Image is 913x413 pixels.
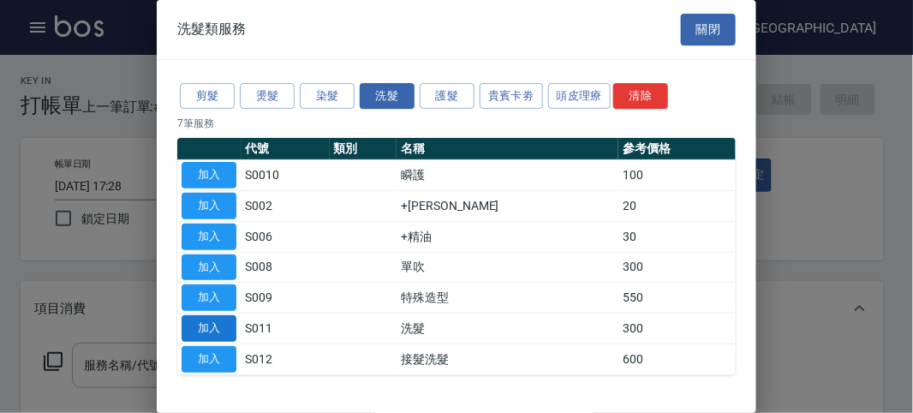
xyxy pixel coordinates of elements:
td: S008 [241,252,330,283]
td: S011 [241,314,330,344]
button: 加入 [182,193,236,219]
button: 洗髮 [360,83,415,110]
p: 7 筆服務 [177,116,736,131]
button: 加入 [182,224,236,250]
td: 300 [618,314,736,344]
td: 洗髮 [397,314,618,344]
button: 加入 [182,254,236,281]
td: 300 [618,252,736,283]
button: 貴賓卡劵 [480,83,543,110]
button: 染髮 [300,83,355,110]
button: 剪髮 [180,83,235,110]
td: 600 [618,344,736,374]
td: S012 [241,344,330,374]
td: 單吹 [397,252,618,283]
th: 名稱 [397,138,618,160]
button: 加入 [182,346,236,373]
td: S002 [241,191,330,222]
button: 清除 [613,83,668,110]
button: 加入 [182,315,236,342]
td: +精油 [397,221,618,252]
button: 頭皮理療 [548,83,612,110]
button: 加入 [182,284,236,311]
button: 關閉 [681,14,736,45]
td: 550 [618,283,736,314]
button: 加入 [182,162,236,189]
td: 瞬護 [397,160,618,191]
td: S006 [241,221,330,252]
td: 20 [618,191,736,222]
th: 代號 [241,138,330,160]
td: S009 [241,283,330,314]
td: 30 [618,221,736,252]
td: 接髮洗髮 [397,344,618,374]
td: 特殊造型 [397,283,618,314]
td: +[PERSON_NAME] [397,191,618,222]
button: 護髮 [420,83,474,110]
button: 燙髮 [240,83,295,110]
th: 類別 [330,138,397,160]
td: 100 [618,160,736,191]
th: 參考價格 [618,138,736,160]
td: S0010 [241,160,330,191]
span: 洗髮類服務 [177,21,246,38]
